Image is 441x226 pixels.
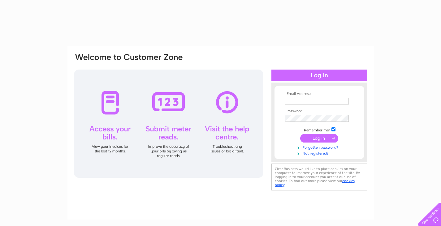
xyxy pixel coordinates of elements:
td: Remember me? [283,126,355,133]
div: Clear Business would like to place cookies on your computer to improve your experience of the sit... [271,164,367,190]
th: Password: [283,109,355,113]
a: cookies policy [275,179,355,187]
th: Email Address: [283,92,355,96]
a: Not registered? [285,150,355,156]
input: Submit [300,134,338,143]
a: Forgotten password? [285,144,355,150]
